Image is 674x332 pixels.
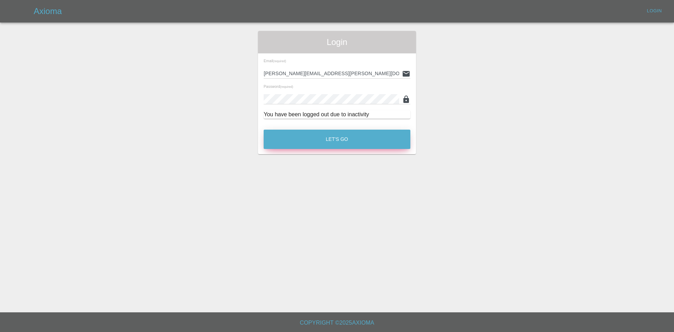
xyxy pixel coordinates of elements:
div: You have been logged out due to inactivity [264,110,410,119]
a: Login [643,6,666,17]
h6: Copyright © 2025 Axioma [6,318,668,328]
span: Email [264,59,286,63]
span: Login [264,37,410,48]
button: Let's Go [264,130,410,149]
span: Password [264,84,293,89]
h5: Axioma [34,6,62,17]
small: (required) [280,85,293,89]
small: (required) [273,60,286,63]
